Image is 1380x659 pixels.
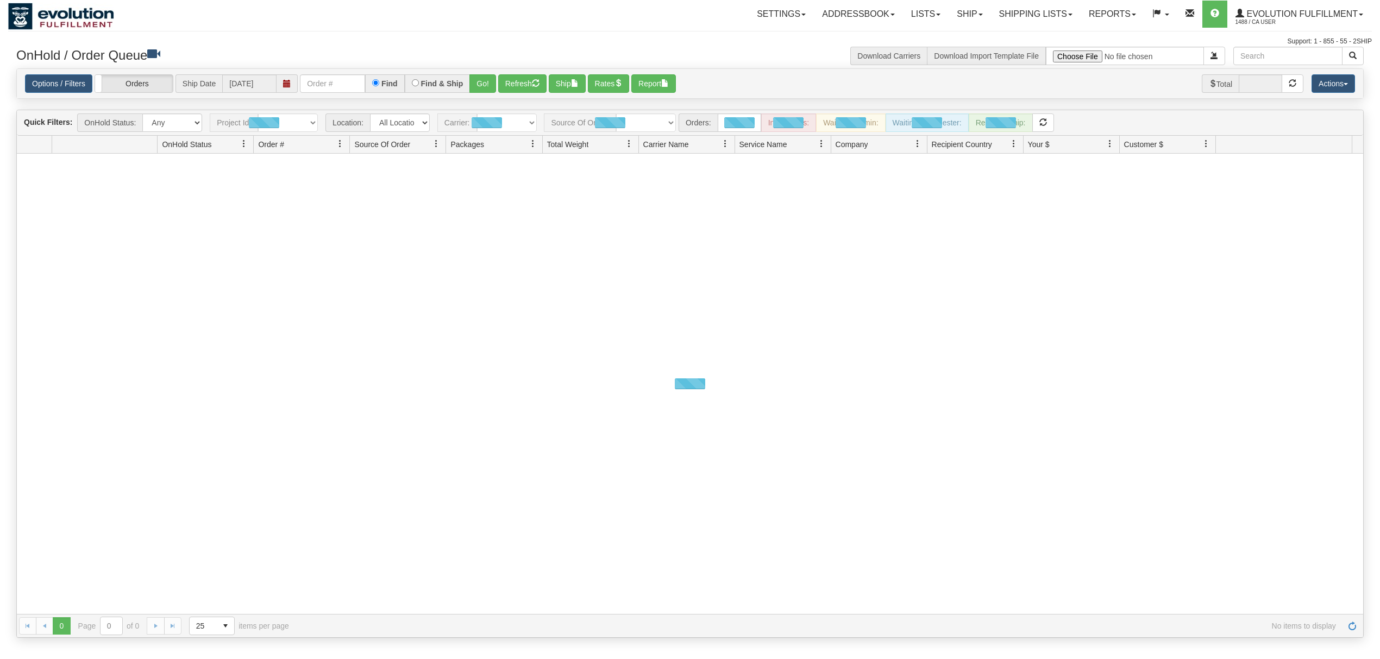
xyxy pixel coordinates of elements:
[421,80,463,87] label: Find & Ship
[549,74,586,93] button: Ship
[24,117,72,128] label: Quick Filters:
[932,139,992,150] span: Recipient Country
[908,135,927,153] a: Company filter column settings
[1124,139,1163,150] span: Customer $
[217,617,234,635] span: select
[77,113,142,132] span: OnHold Status:
[814,1,903,28] a: Addressbook
[934,52,1039,60] a: Download Import Template File
[1355,274,1379,385] iframe: chat widget
[1028,139,1050,150] span: Your $
[631,74,676,93] button: Report
[1233,47,1343,65] input: Search
[1342,47,1364,65] button: Search
[816,113,885,132] div: Waiting - Admin:
[427,135,446,153] a: Source Of Order filter column settings
[196,620,210,631] span: 25
[643,139,689,150] span: Carrier Name
[1101,135,1119,153] a: Your $ filter column settings
[325,113,370,132] span: Location:
[1235,17,1317,28] span: 1488 / CA User
[857,52,920,60] a: Download Carriers
[258,139,284,150] span: Order #
[949,1,990,28] a: Ship
[812,135,831,153] a: Service Name filter column settings
[1312,74,1355,93] button: Actions
[1081,1,1144,28] a: Reports
[78,617,140,635] span: Page of 0
[53,617,70,635] span: Page 0
[679,113,718,132] span: Orders:
[991,1,1081,28] a: Shipping lists
[331,135,349,153] a: Order # filter column settings
[969,113,1033,132] div: Ready to Ship:
[25,74,92,93] a: Options / Filters
[95,75,173,93] label: Orders
[189,617,235,635] span: Page sizes drop down
[1344,617,1361,635] a: Refresh
[354,139,410,150] span: Source Of Order
[450,139,484,150] span: Packages
[1046,47,1204,65] input: Import
[16,47,682,62] h3: OnHold / Order Queue
[1227,1,1371,28] a: Evolution Fulfillment 1488 / CA User
[162,139,211,150] span: OnHold Status
[8,3,114,30] img: logo1488.jpg
[8,37,1372,46] div: Support: 1 - 855 - 55 - 2SHIP
[718,113,761,132] div: New:
[1244,9,1358,18] span: Evolution Fulfillment
[761,113,816,132] div: In Progress:
[524,135,542,153] a: Packages filter column settings
[300,74,365,93] input: Order #
[175,74,222,93] span: Ship Date
[17,110,1363,136] div: grid toolbar
[903,1,949,28] a: Lists
[381,80,398,87] label: Find
[469,74,496,93] button: Go!
[1202,74,1239,93] span: Total
[588,74,630,93] button: Rates
[304,622,1336,630] span: No items to display
[886,113,969,132] div: Waiting - Requester:
[547,139,589,150] span: Total Weight
[739,139,787,150] span: Service Name
[1005,135,1023,153] a: Recipient Country filter column settings
[836,139,868,150] span: Company
[235,135,253,153] a: OnHold Status filter column settings
[620,135,638,153] a: Total Weight filter column settings
[716,135,735,153] a: Carrier Name filter column settings
[749,1,814,28] a: Settings
[498,74,547,93] button: Refresh
[189,617,289,635] span: items per page
[1197,135,1215,153] a: Customer $ filter column settings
